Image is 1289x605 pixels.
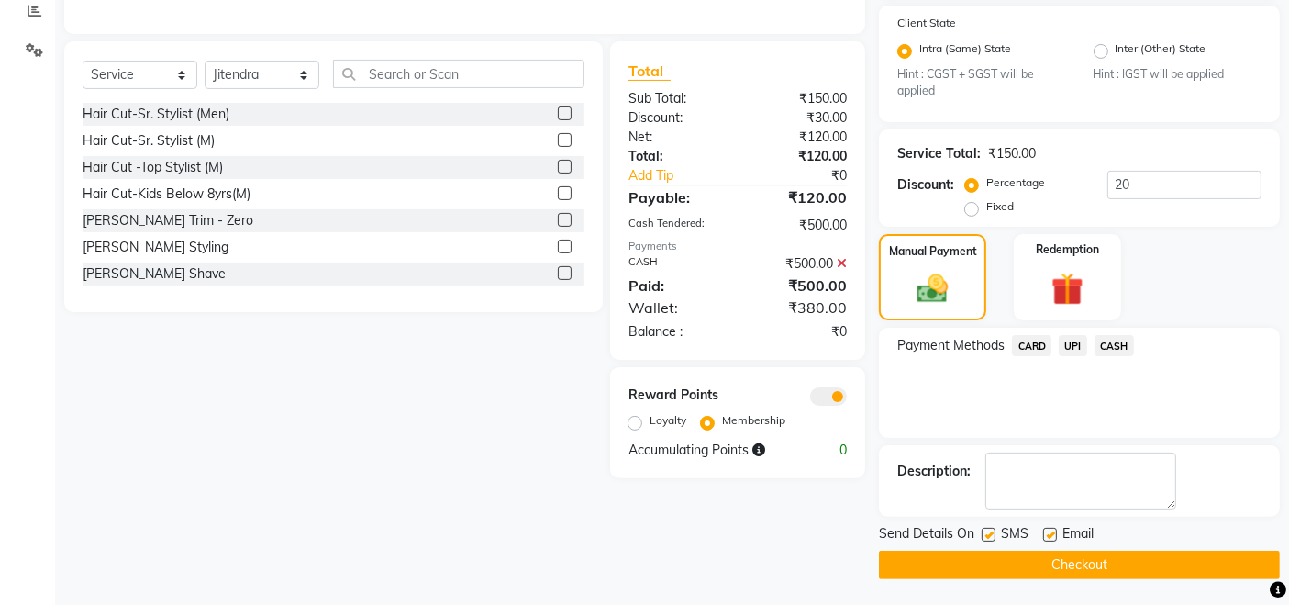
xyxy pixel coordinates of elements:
[1116,40,1206,62] label: Inter (Other) State
[1095,335,1134,356] span: CASH
[897,15,956,31] label: Client State
[1036,241,1099,258] label: Redemption
[759,166,861,185] div: ₹0
[615,386,738,406] div: Reward Points
[1062,524,1094,547] span: Email
[1012,335,1051,356] span: CARD
[738,254,861,274] div: ₹500.00
[986,174,1045,191] label: Percentage
[615,128,738,147] div: Net:
[738,274,861,297] div: ₹500.00
[879,551,1280,579] button: Checkout
[615,89,738,108] div: Sub Total:
[615,216,738,235] div: Cash Tendered:
[919,40,1011,62] label: Intra (Same) State
[83,105,229,124] div: Hair Cut-Sr. Stylist (Men)
[907,271,957,307] img: _cash.svg
[889,243,977,260] label: Manual Payment
[615,108,738,128] div: Discount:
[83,238,228,257] div: [PERSON_NAME] Styling
[1059,335,1087,356] span: UPI
[986,198,1014,215] label: Fixed
[738,216,861,235] div: ₹500.00
[879,524,974,547] span: Send Details On
[83,158,223,177] div: Hair Cut -Top Stylist (M)
[988,144,1036,163] div: ₹150.00
[897,175,954,195] div: Discount:
[615,186,738,208] div: Payable:
[615,441,799,460] div: Accumulating Points
[738,186,861,208] div: ₹120.00
[333,60,584,88] input: Search or Scan
[1001,524,1028,547] span: SMS
[722,412,785,429] label: Membership
[897,462,971,481] div: Description:
[738,147,861,166] div: ₹120.00
[799,441,861,460] div: 0
[897,336,1005,355] span: Payment Methods
[615,274,738,297] div: Paid:
[83,185,250,204] div: Hair Cut-Kids Below 8yrs(M)
[615,147,738,166] div: Total:
[615,166,758,185] a: Add Tip
[738,297,861,319] div: ₹380.00
[1041,269,1094,309] img: _gift.svg
[738,108,861,128] div: ₹30.00
[628,62,671,81] span: Total
[83,264,226,284] div: [PERSON_NAME] Shave
[738,322,861,342] div: ₹0
[897,144,981,163] div: Service Total:
[83,211,253,230] div: [PERSON_NAME] Trim - Zero
[83,131,215,151] div: Hair Cut-Sr. Stylist (M)
[650,412,686,429] label: Loyalty
[738,89,861,108] div: ₹150.00
[615,322,738,342] div: Balance :
[1094,66,1261,83] small: Hint : IGST will be applied
[628,239,847,254] div: Payments
[615,297,738,319] div: Wallet:
[897,66,1065,100] small: Hint : CGST + SGST will be applied
[615,254,738,274] div: CASH
[738,128,861,147] div: ₹120.00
